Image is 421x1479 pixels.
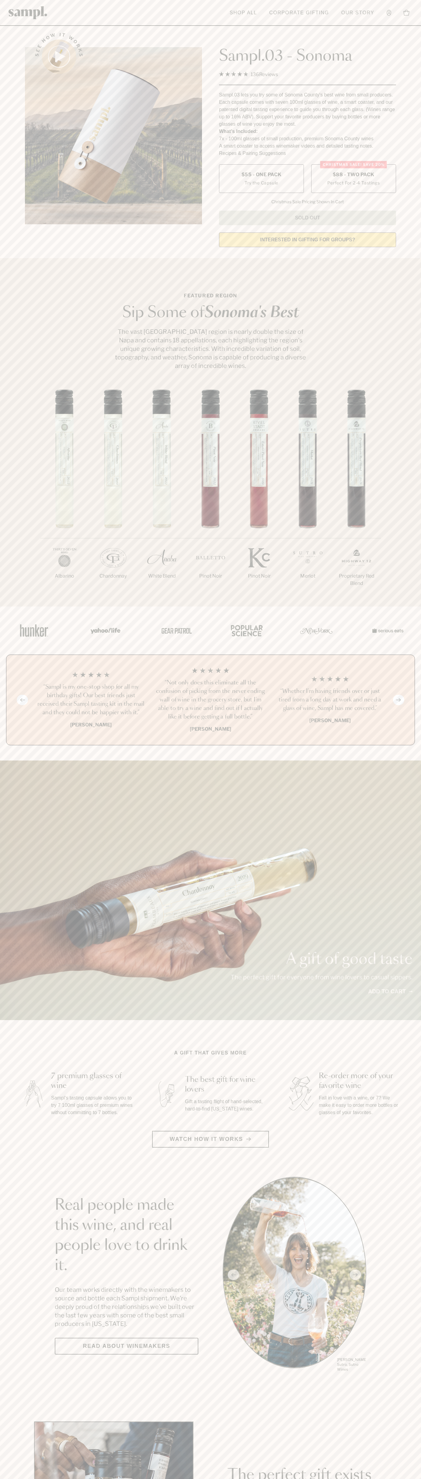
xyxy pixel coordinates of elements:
img: Artboard_7_5b34974b-f019-449e-91fb-745f8d0877ee_x450.png [369,617,405,644]
h2: A gift that gives more [174,1049,247,1057]
p: A gift of good taste [231,952,412,967]
h3: The best gift for wine lovers [185,1075,268,1094]
li: 4 / 7 [186,390,235,599]
h3: 7 premium glasses of wine [51,1071,134,1091]
li: 3 / 4 [275,667,385,733]
li: A smart coaster to access winemaker videos and detailed tasting notes. [219,142,396,150]
p: Sampl's tasting capsule allows you to try 7 100ml glasses of premium wines without committing to ... [51,1094,134,1116]
li: Christmas Sale Pricing Shown In Cart [268,199,347,205]
div: Sampl.03 lets you try some of Sonoma County's best wine from small producers. Each capsule comes ... [219,91,396,128]
a: Our Story [338,6,378,19]
span: Reviews [259,72,278,77]
div: 136Reviews [219,70,278,79]
h3: Re-order more of your favorite wine [319,1071,402,1091]
h2: Real people made this wine, and real people love to drink it. [55,1195,198,1276]
img: Artboard_3_0b291449-6e8c-4d07-b2c2-3f3601a19cd1_x450.png [298,617,335,644]
li: 7 / 7 [332,390,381,607]
li: 3 / 7 [137,390,186,599]
p: Gift a tasting flight of hand-selected, hard-to-find [US_STATE] wines. [185,1098,268,1113]
ul: carousel [223,1177,366,1373]
p: Merlot [284,572,332,580]
img: Artboard_4_28b4d326-c26e-48f9-9c80-911f17d6414e_x450.png [228,617,264,644]
p: Proprietary Red Blend [332,572,381,587]
img: Artboard_1_c8cd28af-0030-4af1-819c-248e302c7f06_x450.png [16,617,52,644]
p: The perfect gift for everyone from wine lovers to casual sippers. [231,973,412,981]
img: Artboard_6_04f9a106-072f-468a-bdd7-f11783b05722_x450.png [86,617,123,644]
small: Try the Capsule [245,180,278,186]
b: [PERSON_NAME] [190,726,231,732]
em: Sonoma's Best [204,306,299,320]
span: $55 - One Pack [242,171,282,178]
p: Fall in love with a wine, or 7? We make it easy to order more bottles or glasses of your favorites. [319,1094,402,1116]
div: slide 1 [223,1177,366,1373]
p: Pinot Noir [235,572,284,580]
button: Next slide [393,695,404,705]
li: 6 / 7 [284,390,332,599]
li: 2 / 7 [89,390,137,599]
span: 136 [251,72,259,77]
p: [PERSON_NAME] Sutro, Sutro Wines [337,1357,366,1372]
li: 5 / 7 [235,390,284,599]
h3: “Whether I'm having friends over or just tired from a long day at work and need a glass of wine, ... [275,687,385,713]
a: Shop All [227,6,260,19]
button: Watch how it works [152,1131,269,1148]
div: Christmas SALE! Save 20% [320,161,387,168]
li: 2 / 4 [156,667,266,733]
p: The vast [GEOGRAPHIC_DATA] region is nearly double the size of Napa and contains 18 appellations,... [113,327,308,370]
h3: “Not only does this eliminate all the confusion of picking from the never ending wall of wine in ... [156,679,266,721]
a: Read about Winemakers [55,1338,198,1355]
p: Pinot Noir [186,572,235,580]
a: Corporate Gifting [266,6,332,19]
p: White Blend [137,572,186,580]
p: Chardonnay [89,572,137,580]
button: Sold Out [219,211,396,225]
li: Recipes & Pairing Suggestions [219,150,396,157]
img: Sampl.03 - Sonoma [25,47,202,224]
p: Featured Region [113,292,308,299]
button: Previous slide [17,695,28,705]
p: Our team works directly with the winemakers to source and bottle each Sampl shipment. We’re deepl... [55,1285,198,1328]
img: Sampl logo [9,6,47,19]
li: 1 / 4 [36,667,146,733]
li: 1 / 7 [40,390,89,599]
h2: Sip Some of [113,306,308,320]
h1: Sampl.03 - Sonoma [219,47,396,65]
button: See how it works [42,40,76,74]
li: 7x - 100ml glasses of small production, premium Sonoma County wines [219,135,396,142]
b: [PERSON_NAME] [309,718,351,723]
h3: “Sampl is my one-stop shop for all my birthday gifts! Our best friends just received their Sampl ... [36,683,146,717]
a: Add to cart [368,988,412,996]
b: [PERSON_NAME] [70,722,112,728]
strong: What’s Included: [219,129,258,134]
span: $88 - Two Pack [333,171,374,178]
a: interested in gifting for groups? [219,233,396,247]
img: Artboard_5_7fdae55a-36fd-43f7-8bfd-f74a06a2878e_x450.png [157,617,193,644]
small: Perfect For 2-4 Tastings [327,180,380,186]
p: Albarino [40,572,89,580]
